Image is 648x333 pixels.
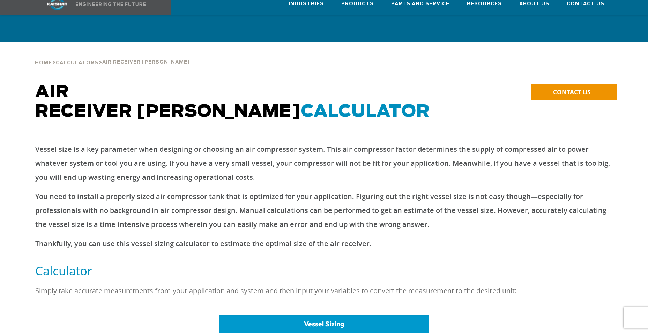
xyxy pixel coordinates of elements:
span: CALCULATOR [301,103,430,120]
span: AIR RECEIVER [PERSON_NAME] [102,60,190,65]
p: Vessel size is a key parameter when designing or choosing an air compressor system. This air comp... [35,142,613,184]
span: CONTACT US [553,88,590,96]
h5: Calculator [35,263,613,279]
a: CONTACT US [531,84,617,100]
span: Home [35,61,52,65]
p: You need to install a properly sized air compressor tank that is optimized for your application. ... [35,190,613,231]
a: Home [35,59,52,66]
span: Vessel Sizing [304,319,344,328]
a: Calculators [56,59,98,66]
span: Calculators [56,61,98,65]
p: Thankfully, you can use this vessel sizing calculator to estimate the optimal size of the air rec... [35,237,613,251]
div: > > [35,42,190,68]
span: AIR RECEIVER [PERSON_NAME] [35,84,430,120]
p: Simply take accurate measurements from your application and system and then input your variables ... [35,284,613,298]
